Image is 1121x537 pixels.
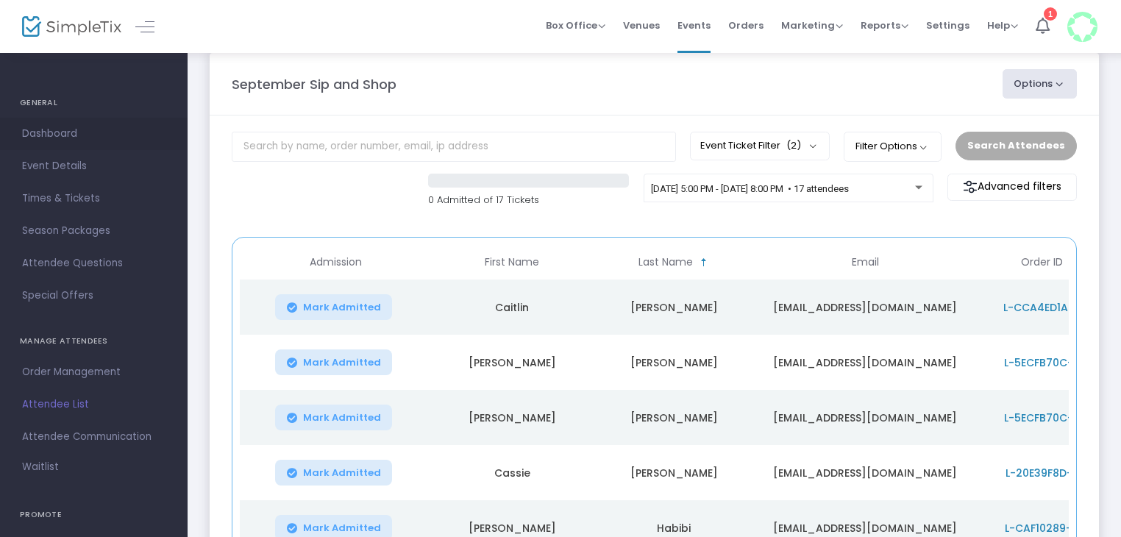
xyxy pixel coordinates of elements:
span: Mark Admitted [303,302,381,313]
span: Admission [310,256,362,268]
td: [EMAIL_ADDRESS][DOMAIN_NAME] [755,280,975,335]
span: Attendee List [22,395,166,414]
h4: PROMOTE [20,500,168,530]
td: [PERSON_NAME] [431,390,593,445]
img: filter [963,179,978,194]
td: [PERSON_NAME] [593,280,755,335]
button: Event Ticket Filter(2) [690,132,830,160]
span: Season Packages [22,221,166,241]
span: Settings [926,7,969,44]
span: Dashboard [22,124,166,143]
button: Options [1003,69,1078,99]
button: Mark Admitted [275,460,393,486]
span: Mark Admitted [303,412,381,424]
span: Mark Admitted [303,357,381,369]
td: [PERSON_NAME] [593,335,755,390]
p: 0 Admitted of 17 Tickets [428,193,629,207]
span: Event Details [22,157,166,176]
div: 1 [1044,7,1057,21]
button: Mark Admitted [275,294,393,320]
td: [EMAIL_ADDRESS][DOMAIN_NAME] [755,335,975,390]
span: (2) [786,140,801,152]
td: [PERSON_NAME] [593,445,755,500]
td: [EMAIL_ADDRESS][DOMAIN_NAME] [755,445,975,500]
m-button: Advanced filters [947,174,1077,201]
span: Sortable [698,257,710,268]
span: Mark Admitted [303,467,381,479]
span: Events [677,7,711,44]
span: Order Management [22,363,166,382]
span: L-CCA4ED1A-5 [1003,300,1081,315]
span: L-CAF10289-3 [1005,521,1078,536]
span: L-5ECFB70C-0 [1004,410,1080,425]
span: Orders [728,7,764,44]
span: Email [852,256,879,268]
span: Times & Tickets [22,189,166,208]
span: Reports [861,18,908,32]
span: Attendee Questions [22,254,166,273]
m-panel-title: September Sip and Shop [232,74,396,94]
span: Mark Admitted [303,522,381,534]
td: [PERSON_NAME] [431,335,593,390]
td: [PERSON_NAME] [593,390,755,445]
span: Box Office [546,18,605,32]
button: Filter Options [844,132,942,161]
span: Waitlist [22,460,59,474]
input: Search by name, order number, email, ip address [232,132,676,162]
button: Mark Admitted [275,405,393,430]
span: First Name [485,256,539,268]
td: Caitlin [431,280,593,335]
td: [EMAIL_ADDRESS][DOMAIN_NAME] [755,390,975,445]
span: Venues [623,7,660,44]
button: Mark Admitted [275,349,393,375]
h4: MANAGE ATTENDEES [20,327,168,356]
span: Help [987,18,1018,32]
td: Cassie [431,445,593,500]
span: Last Name [638,256,693,268]
span: L-5ECFB70C-0 [1004,355,1080,370]
span: Marketing [781,18,843,32]
span: Order ID [1021,256,1063,268]
span: L-20E39F8D-E [1006,466,1078,480]
span: Attendee Communication [22,427,166,447]
span: Special Offers [22,286,166,305]
span: [DATE] 5:00 PM - [DATE] 8:00 PM • 17 attendees [651,183,849,194]
h4: GENERAL [20,88,168,118]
